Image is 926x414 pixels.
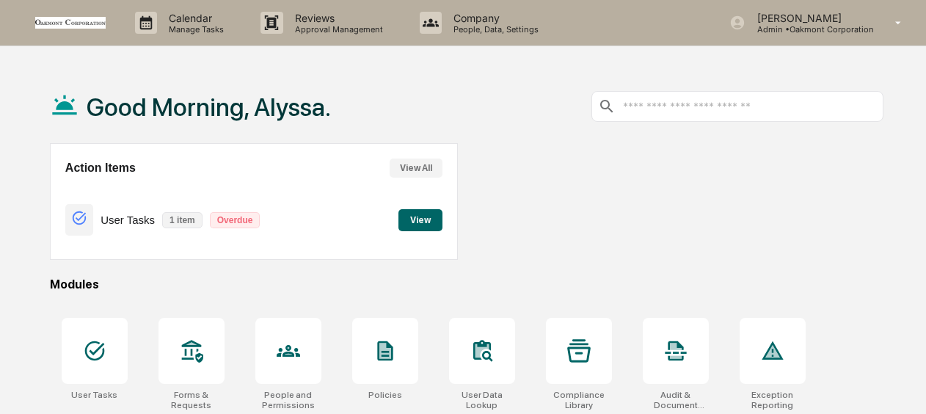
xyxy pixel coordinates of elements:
p: People, Data, Settings [442,24,546,34]
div: Policies [368,390,402,400]
p: Calendar [157,12,231,24]
p: User Tasks [101,214,155,226]
p: Manage Tasks [157,24,231,34]
p: Admin • Oakmont Corporation [745,24,874,34]
div: User Tasks [71,390,117,400]
div: Forms & Requests [158,390,225,410]
h1: Good Morning, Alyssa. [87,92,331,122]
p: [PERSON_NAME] [745,12,874,24]
p: Reviews [283,12,390,24]
div: Audit & Document Logs [643,390,709,410]
p: Overdue [210,212,260,228]
button: View [398,209,442,231]
button: View All [390,159,442,178]
div: Modules [50,277,883,291]
div: People and Permissions [255,390,321,410]
p: 1 item [162,212,203,228]
a: View [398,212,442,226]
img: logo [35,17,106,28]
h2: Action Items [65,161,136,175]
div: Compliance Library [546,390,612,410]
p: Approval Management [283,24,390,34]
div: Exception Reporting [740,390,806,410]
p: Company [442,12,546,24]
div: User Data Lookup [449,390,515,410]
